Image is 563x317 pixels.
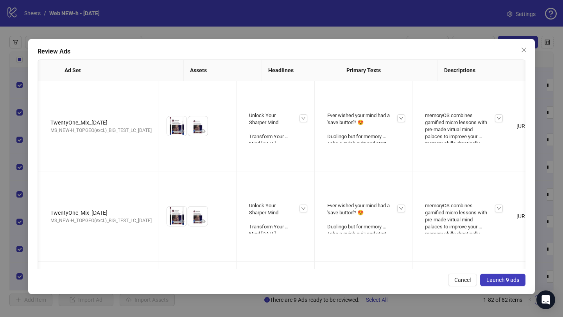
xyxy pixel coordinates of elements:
[497,206,501,211] span: down
[536,290,555,309] div: Open Intercom Messenger
[246,109,305,144] div: Unlock Your Sharper Mind Transform Your Mind [DATE] Unlock Drastic Memory Improvement Train Like ...
[486,277,519,283] span: Launch 9 ads
[497,116,501,121] span: down
[200,128,206,134] span: eye
[246,199,305,234] div: Unlock Your Sharper Mind Transform Your Mind [DATE] Unlock Drastic Memory Improvement Train Like ...
[58,60,184,81] th: Ad Set
[422,199,500,234] div: memoryOS combines gamified micro lessons with pre-made virtual mind palaces to improve your memor...
[200,219,206,224] span: eye
[438,60,536,81] th: Descriptions
[179,128,185,134] span: eye
[480,274,525,286] button: Launch 9 ads
[50,208,152,217] div: TwentyOne_Mix_[DATE]
[340,60,438,81] th: Primary Texts
[50,127,152,134] div: MS_NEW-H_TOPGEO(excl.)_BIG_TEST_LC_[DATE]
[324,199,403,234] div: Ever wished your mind had a 'save button'? 😍 Duolingo but for memory 😍 Take a quick quiz and star...
[454,277,471,283] span: Cancel
[179,219,185,224] span: eye
[301,116,306,121] span: down
[188,207,208,226] img: Asset 2
[262,60,340,81] th: Headlines
[518,44,530,56] button: Close
[38,47,525,56] div: Review Ads
[399,206,403,211] span: down
[399,116,403,121] span: down
[177,217,186,226] button: Preview
[521,47,527,53] span: close
[184,60,262,81] th: Assets
[324,109,403,144] div: Ever wished your mind had a 'save button'? 😍 Duolingo but for memory 😍 Take a quick quiz and star...
[198,217,208,226] button: Preview
[167,207,186,226] img: Asset 1
[422,109,500,144] div: memoryOS combines gamified micro lessons with pre-made virtual mind palaces to improve your memor...
[177,126,186,136] button: Preview
[301,206,306,211] span: down
[198,126,208,136] button: Preview
[50,217,152,224] div: MS_NEW-H_TOPGEO(excl.)_BIG_TEST_LC_[DATE]
[448,274,477,286] button: Cancel
[188,116,208,136] img: Asset 2
[167,116,186,136] img: Asset 1
[50,118,152,127] div: TwentyOne_Mix_[DATE]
